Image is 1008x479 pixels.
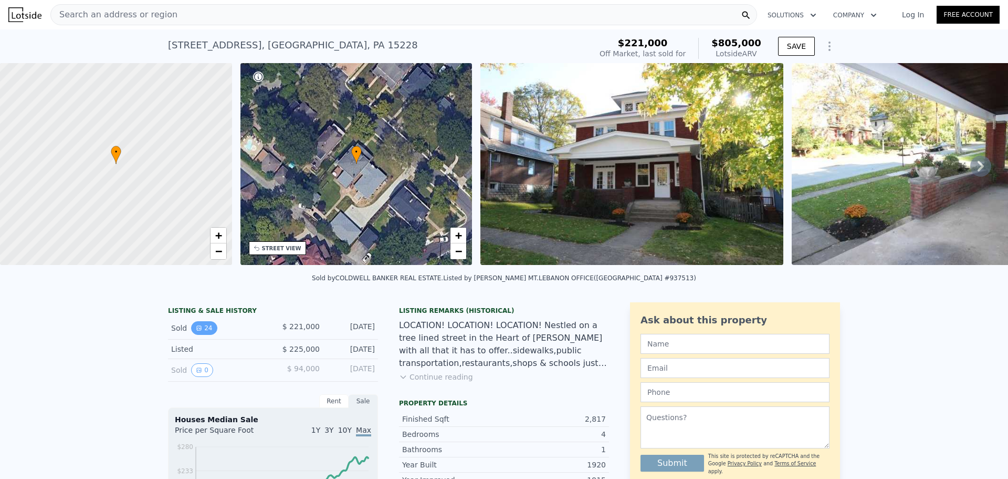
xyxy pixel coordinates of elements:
button: SAVE [778,37,815,56]
div: Listed [171,344,265,354]
div: Finished Sqft [402,414,504,424]
div: Sold [171,321,265,335]
div: Year Built [402,460,504,470]
button: Company [825,6,885,25]
div: • [111,146,121,164]
div: 2,817 [504,414,606,424]
div: • [351,146,362,164]
div: Listed by [PERSON_NAME] MT.LEBANON OFFICE ([GEOGRAPHIC_DATA] #937513) [443,274,696,282]
div: Off Market, last sold for [600,48,686,59]
button: Submit [640,455,704,472]
div: Sold by COLDWELL BANKER REAL ESTATE . [312,274,443,282]
span: − [215,244,222,258]
a: Terms of Service [774,461,816,466]
div: Ask about this property [640,313,829,328]
div: Property details [399,399,609,407]
input: Name [640,334,829,354]
div: Bedrooms [402,429,504,440]
div: [DATE] [328,321,375,335]
div: [STREET_ADDRESS] , [GEOGRAPHIC_DATA] , PA 15228 [168,38,418,53]
div: STREET VIEW [262,244,301,252]
div: Listing Remarks (Historical) [399,307,609,315]
div: 1920 [504,460,606,470]
span: • [351,147,362,157]
div: [DATE] [328,344,375,354]
input: Email [640,358,829,378]
div: Sold [171,363,265,377]
button: View historical data [191,363,213,377]
span: • [111,147,121,157]
a: Zoom in [211,228,226,243]
div: [DATE] [328,363,375,377]
span: $221,000 [618,37,668,48]
button: Show Options [819,36,840,57]
span: $ 94,000 [287,364,320,373]
button: Continue reading [399,372,473,382]
a: Privacy Policy [728,461,762,466]
span: 10Y [338,426,352,434]
img: Lotside [8,7,41,22]
a: Free Account [937,6,1000,24]
span: 1Y [311,426,320,434]
button: View historical data [191,321,217,335]
span: Search an address or region [51,8,177,21]
span: $ 221,000 [282,322,320,331]
span: $805,000 [711,37,761,48]
span: + [215,229,222,242]
div: Lotside ARV [711,48,761,59]
tspan: $280 [177,443,193,451]
span: $ 225,000 [282,345,320,353]
a: Zoom out [211,243,226,259]
span: 3Y [324,426,333,434]
div: LOCATION! LOCATION! LOCATION! Nestled on a tree lined street in the Heart of [PERSON_NAME] with a... [399,319,609,370]
div: Sale [349,394,378,408]
div: 1 [504,444,606,455]
div: 4 [504,429,606,440]
button: Solutions [759,6,825,25]
div: Bathrooms [402,444,504,455]
img: Sale: 97889339 Parcel: 92747306 [480,63,783,265]
div: Houses Median Sale [175,414,371,425]
span: Max [356,426,371,436]
input: Phone [640,382,829,402]
div: LISTING & SALE HISTORY [168,307,378,317]
a: Zoom in [450,228,466,243]
span: − [455,244,462,258]
a: Log In [889,9,937,20]
div: Price per Square Foot [175,425,273,442]
div: Rent [319,394,349,408]
a: Zoom out [450,243,466,259]
tspan: $233 [177,467,193,475]
div: This site is protected by reCAPTCHA and the Google and apply. [708,453,829,475]
span: + [455,229,462,242]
